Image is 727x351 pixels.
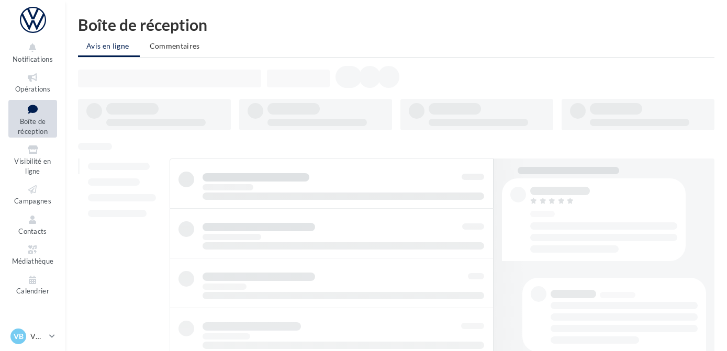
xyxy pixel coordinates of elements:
[78,17,714,32] div: Boîte de réception
[14,157,51,175] span: Visibilité en ligne
[18,227,47,235] span: Contacts
[8,212,57,237] a: Contacts
[150,41,200,50] span: Commentaires
[14,331,24,342] span: VB
[14,197,51,205] span: Campagnes
[8,272,57,298] a: Calendrier
[8,242,57,267] a: Médiathèque
[13,55,53,63] span: Notifications
[8,326,57,346] a: VB VW BRIVE
[8,70,57,95] a: Opérations
[30,331,45,342] p: VW BRIVE
[18,117,48,135] span: Boîte de réception
[8,142,57,177] a: Visibilité en ligne
[8,100,57,138] a: Boîte de réception
[16,287,49,296] span: Calendrier
[12,257,54,265] span: Médiathèque
[15,85,50,93] span: Opérations
[8,40,57,65] button: Notifications
[8,182,57,207] a: Campagnes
